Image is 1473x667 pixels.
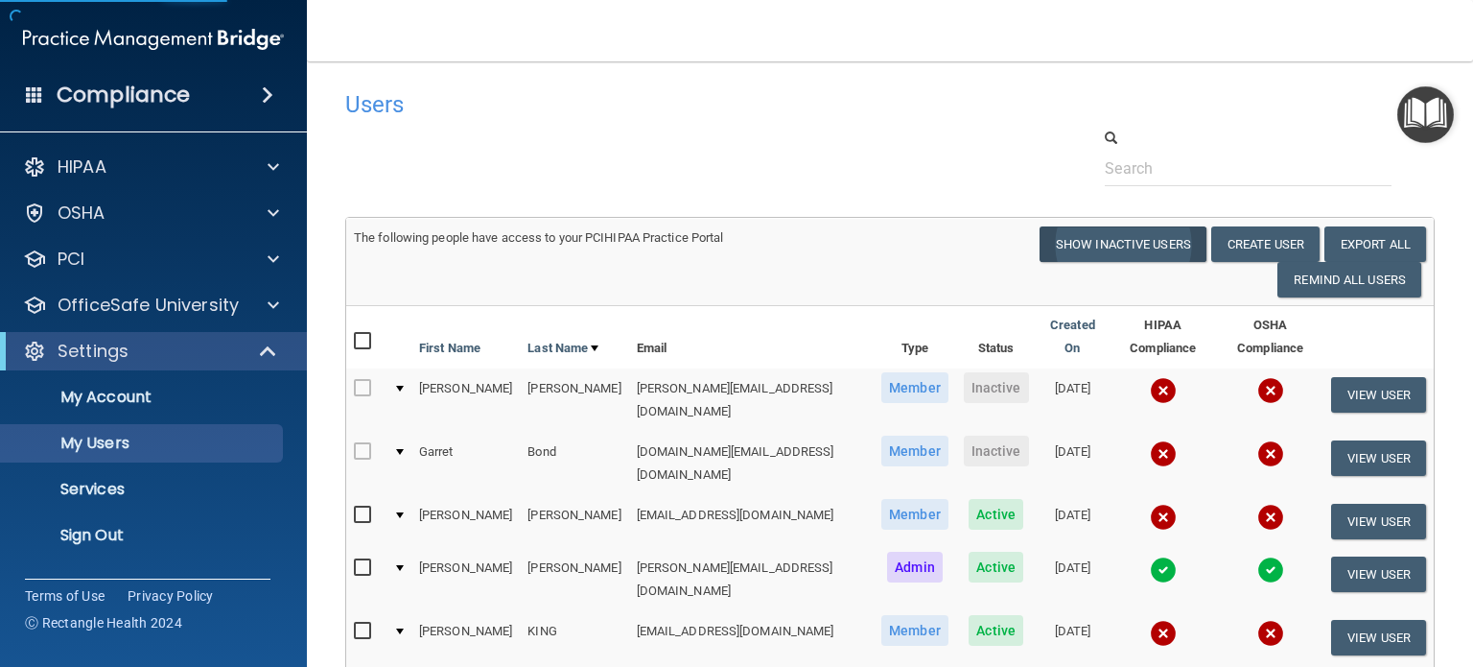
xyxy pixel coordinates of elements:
[527,337,598,360] a: Last Name
[23,20,284,59] img: PMB logo
[520,611,628,664] td: KING
[629,548,875,611] td: [PERSON_NAME][EMAIL_ADDRESS][DOMAIN_NAME]
[1037,548,1110,611] td: [DATE]
[969,615,1023,646] span: Active
[1150,557,1177,584] img: tick.e7d51cea.svg
[964,436,1029,466] span: Inactive
[629,432,875,495] td: [DOMAIN_NAME][EMAIL_ADDRESS][DOMAIN_NAME]
[874,306,956,369] th: Type
[1211,226,1320,262] button: Create User
[1257,557,1284,584] img: tick.e7d51cea.svg
[58,248,84,271] p: PCI
[1257,504,1284,531] img: cross.ca9f0e7f.svg
[520,495,628,548] td: [PERSON_NAME]
[345,92,969,117] h4: Users
[1331,557,1426,592] button: View User
[411,432,520,495] td: Garret
[887,552,943,583] span: Admin
[128,586,214,606] a: Privacy Policy
[411,369,520,432] td: [PERSON_NAME]
[1150,504,1177,531] img: cross.ca9f0e7f.svg
[57,82,190,108] h4: Compliance
[1257,377,1284,404] img: cross.ca9f0e7f.svg
[23,340,278,363] a: Settings
[520,369,628,432] td: [PERSON_NAME]
[969,552,1023,583] span: Active
[23,155,279,179] a: HIPAA
[1037,432,1110,495] td: [DATE]
[25,586,105,606] a: Terms of Use
[1150,441,1177,467] img: cross.ca9f0e7f.svg
[881,372,948,403] span: Member
[629,495,875,548] td: [EMAIL_ADDRESS][DOMAIN_NAME]
[1257,441,1284,467] img: cross.ca9f0e7f.svg
[1105,151,1391,186] input: Search
[12,480,274,499] p: Services
[1040,226,1206,262] button: Show Inactive Users
[1257,620,1284,647] img: cross.ca9f0e7f.svg
[629,369,875,432] td: [PERSON_NAME][EMAIL_ADDRESS][DOMAIN_NAME]
[12,526,274,545] p: Sign Out
[881,499,948,530] span: Member
[58,202,105,225] p: OSHA
[23,294,279,317] a: OfficeSafe University
[1037,369,1110,432] td: [DATE]
[1037,495,1110,548] td: [DATE]
[23,202,279,225] a: OSHA
[411,548,520,611] td: [PERSON_NAME]
[1331,620,1426,655] button: View User
[1109,306,1217,369] th: HIPAA Compliance
[1044,314,1102,360] a: Created On
[1331,441,1426,476] button: View User
[1217,306,1323,369] th: OSHA Compliance
[1331,377,1426,413] button: View User
[1397,86,1454,143] button: Open Resource Center
[12,434,274,453] p: My Users
[23,248,279,271] a: PCI
[1331,504,1426,539] button: View User
[58,294,239,317] p: OfficeSafe University
[58,155,106,179] p: HIPAA
[520,548,628,611] td: [PERSON_NAME]
[629,611,875,664] td: [EMAIL_ADDRESS][DOMAIN_NAME]
[1037,611,1110,664] td: [DATE]
[25,613,182,632] span: Ⓒ Rectangle Health 2024
[1324,226,1426,262] a: Export All
[881,436,948,466] span: Member
[411,611,520,664] td: [PERSON_NAME]
[964,372,1029,403] span: Inactive
[12,388,274,407] p: My Account
[411,495,520,548] td: [PERSON_NAME]
[969,499,1023,530] span: Active
[1150,377,1177,404] img: cross.ca9f0e7f.svg
[881,615,948,646] span: Member
[956,306,1037,369] th: Status
[629,306,875,369] th: Email
[354,230,724,245] span: The following people have access to your PCIHIPAA Practice Portal
[520,432,628,495] td: Bond
[1150,620,1177,647] img: cross.ca9f0e7f.svg
[58,340,129,363] p: Settings
[1277,262,1421,298] button: Remind All Users
[419,337,480,360] a: First Name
